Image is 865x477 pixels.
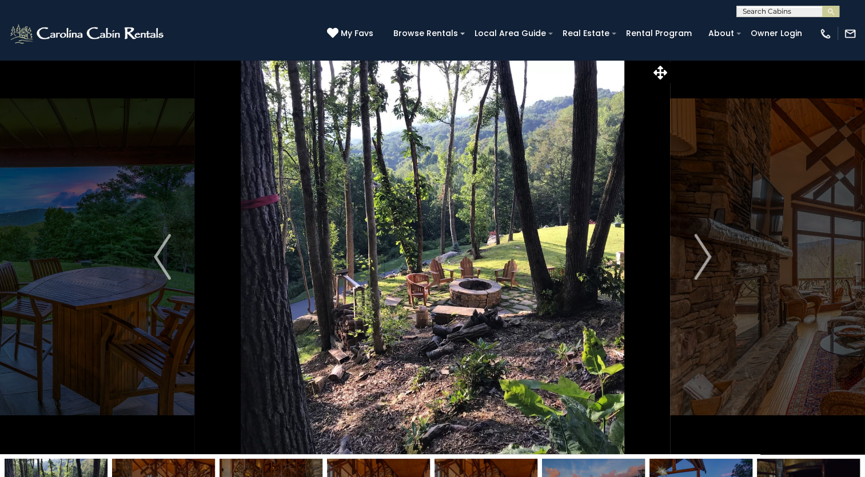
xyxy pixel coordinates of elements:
[745,25,808,42] a: Owner Login
[341,27,373,39] span: My Favs
[469,25,552,42] a: Local Area Guide
[694,234,711,280] img: arrow
[388,25,464,42] a: Browse Rentals
[130,59,194,454] button: Previous
[557,25,615,42] a: Real Estate
[9,22,167,45] img: White-1-2.png
[819,27,832,40] img: phone-regular-white.png
[154,234,171,280] img: arrow
[620,25,697,42] a: Rental Program
[671,59,735,454] button: Next
[703,25,740,42] a: About
[844,27,856,40] img: mail-regular-white.png
[327,27,376,40] a: My Favs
